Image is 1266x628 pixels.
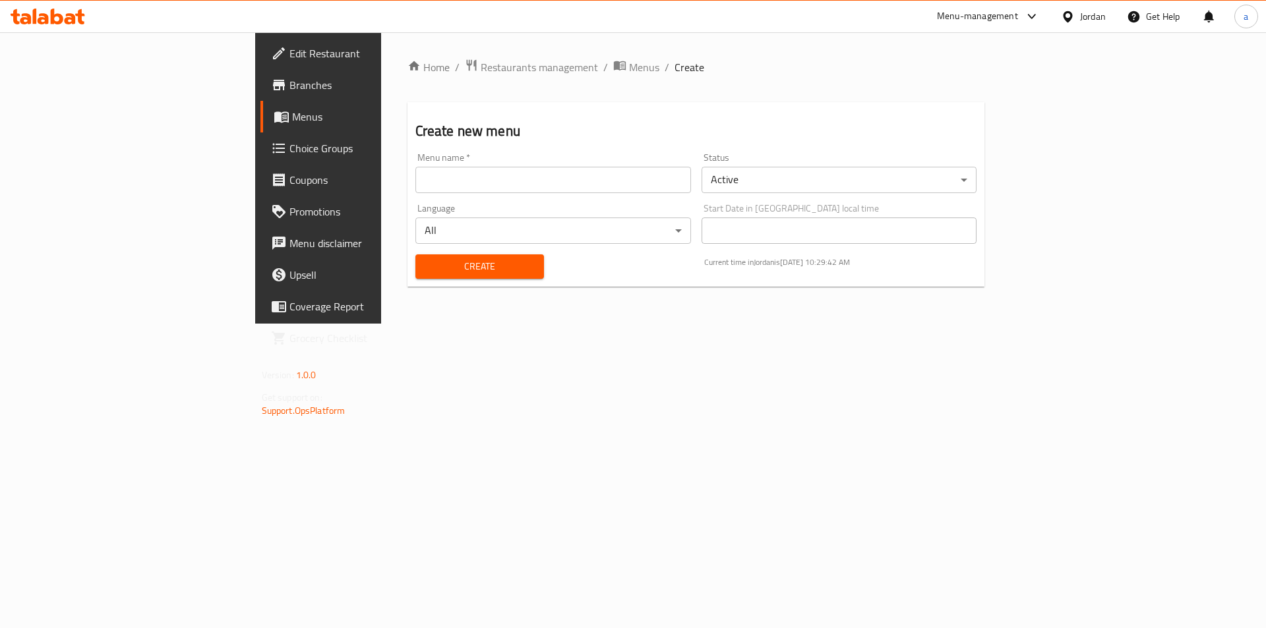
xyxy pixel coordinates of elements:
span: a [1244,9,1248,24]
div: Active [702,167,977,193]
span: Upsell [289,267,456,283]
a: Menus [613,59,659,76]
span: Coupons [289,172,456,188]
a: Coverage Report [260,291,467,322]
a: Menu disclaimer [260,227,467,259]
div: All [415,217,691,244]
span: Menu disclaimer [289,235,456,251]
span: Choice Groups [289,140,456,156]
span: Create [426,258,533,275]
span: Menus [629,59,659,75]
button: Create [415,254,544,279]
span: Edit Restaurant [289,45,456,61]
span: Coverage Report [289,299,456,314]
span: Promotions [289,204,456,219]
p: Current time in Jordan is [DATE] 10:29:42 AM [704,256,977,268]
span: Version: [262,366,294,384]
div: Jordan [1080,9,1106,24]
a: Edit Restaurant [260,38,467,69]
a: Grocery Checklist [260,322,467,354]
a: Choice Groups [260,132,467,164]
div: Menu-management [937,9,1018,24]
a: Upsell [260,259,467,291]
a: Support.OpsPlatform [262,402,346,419]
a: Menus [260,101,467,132]
span: 1.0.0 [296,366,316,384]
a: Promotions [260,196,467,227]
span: Restaurants management [481,59,598,75]
span: Create [675,59,704,75]
input: Please enter Menu name [415,167,691,193]
span: Grocery Checklist [289,330,456,346]
a: Branches [260,69,467,101]
a: Coupons [260,164,467,196]
li: / [603,59,608,75]
h2: Create new menu [415,121,977,141]
span: Get support on: [262,389,322,406]
a: Restaurants management [465,59,598,76]
span: Branches [289,77,456,93]
span: Menus [292,109,456,125]
li: / [665,59,669,75]
nav: breadcrumb [407,59,985,76]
